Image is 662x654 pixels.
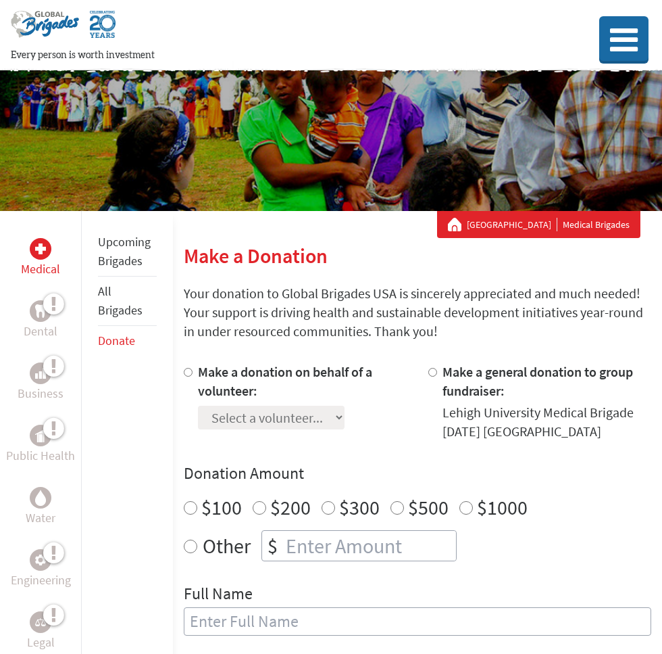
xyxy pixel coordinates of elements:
div: Business [30,363,51,384]
a: EngineeringEngineering [11,549,71,590]
div: $ [262,531,283,561]
p: Every person is worth investment [11,49,544,62]
label: $100 [201,494,242,520]
li: Upcoming Brigades [98,227,157,277]
label: Full Name [184,583,253,607]
div: Legal Empowerment [30,611,51,633]
p: Water [26,509,55,528]
img: Dental [35,304,46,317]
label: $300 [339,494,380,520]
label: Make a donation on behalf of a volunteer: [198,363,372,399]
img: Engineering [35,555,46,565]
a: [GEOGRAPHIC_DATA] [467,218,557,231]
img: Public Health [35,429,46,442]
h2: Make a Donation [184,243,651,268]
img: Global Brigades Logo [11,11,79,49]
img: Medical [35,243,46,254]
div: Water [30,487,51,509]
input: Enter Full Name [184,607,651,636]
label: Other [203,530,251,561]
label: Make a general donation to group fundraiser: [442,363,633,399]
div: Lehigh University Medical Brigade [DATE] [GEOGRAPHIC_DATA] [442,403,651,441]
a: BusinessBusiness [18,363,63,403]
div: Engineering [30,549,51,571]
li: All Brigades [98,277,157,326]
img: Water [35,490,46,505]
div: Public Health [30,425,51,446]
div: Dental [30,300,51,322]
a: MedicalMedical [21,238,60,279]
li: Donate [98,326,157,356]
a: All Brigades [98,283,143,318]
img: Business [35,368,46,379]
div: Medical [30,238,51,260]
a: Upcoming Brigades [98,234,151,268]
div: Medical Brigades [448,218,630,231]
p: Dental [24,322,57,341]
img: Global Brigades Celebrating 20 Years [90,11,116,49]
a: Public HealthPublic Health [6,425,75,465]
h4: Donation Amount [184,463,651,484]
p: Business [18,384,63,403]
p: Your donation to Global Brigades USA is sincerely appreciated and much needed! Your support is dr... [184,284,651,341]
p: Medical [21,260,60,279]
a: Donate [98,333,135,348]
img: Legal Empowerment [35,618,46,626]
p: Engineering [11,571,71,590]
a: DentalDental [24,300,57,341]
label: $1000 [477,494,528,520]
p: Public Health [6,446,75,465]
input: Enter Amount [283,531,456,561]
a: WaterWater [26,487,55,528]
label: $200 [270,494,311,520]
label: $500 [408,494,449,520]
